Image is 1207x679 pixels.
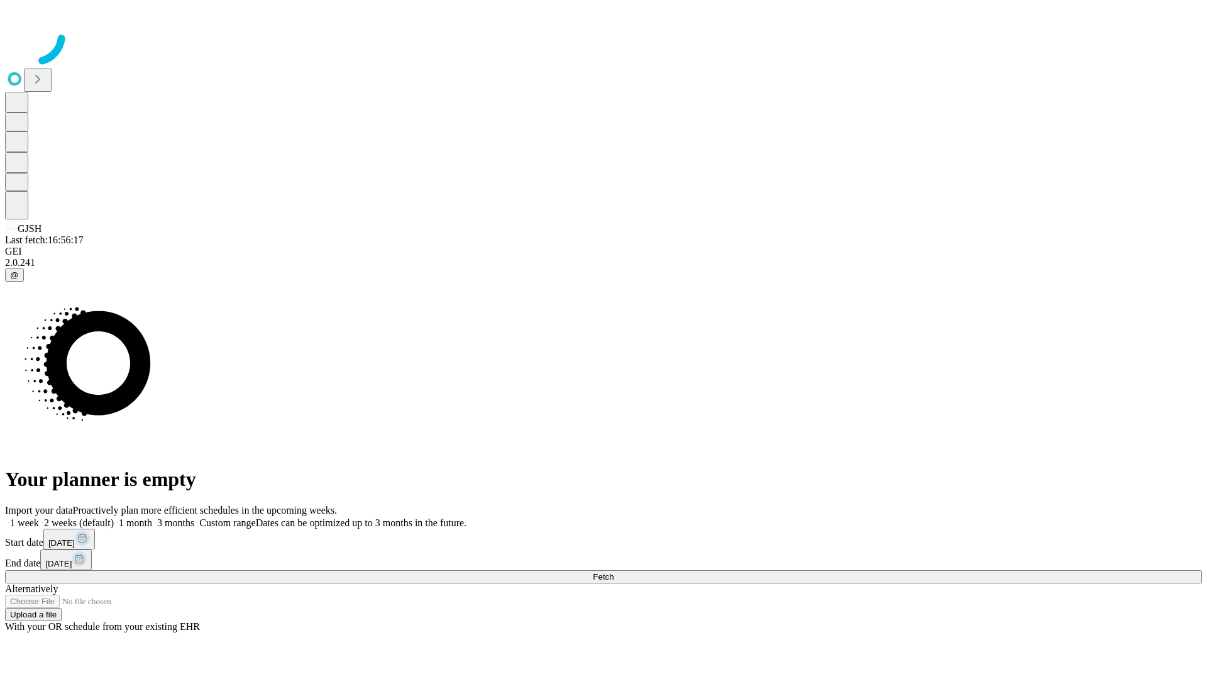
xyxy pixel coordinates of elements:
[5,549,1202,570] div: End date
[5,257,1202,268] div: 2.0.241
[5,235,84,245] span: Last fetch: 16:56:17
[5,621,200,632] span: With your OR schedule from your existing EHR
[44,517,114,528] span: 2 weeks (default)
[199,517,255,528] span: Custom range
[5,529,1202,549] div: Start date
[5,246,1202,257] div: GEI
[5,468,1202,491] h1: Your planner is empty
[5,570,1202,583] button: Fetch
[45,559,72,568] span: [DATE]
[48,538,75,548] span: [DATE]
[18,223,41,234] span: GJSH
[10,270,19,280] span: @
[40,549,92,570] button: [DATE]
[119,517,152,528] span: 1 month
[157,517,194,528] span: 3 months
[5,608,62,621] button: Upload a file
[10,517,39,528] span: 1 week
[43,529,95,549] button: [DATE]
[73,505,337,516] span: Proactively plan more efficient schedules in the upcoming weeks.
[5,505,73,516] span: Import your data
[593,572,614,582] span: Fetch
[5,583,58,594] span: Alternatively
[5,268,24,282] button: @
[256,517,466,528] span: Dates can be optimized up to 3 months in the future.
